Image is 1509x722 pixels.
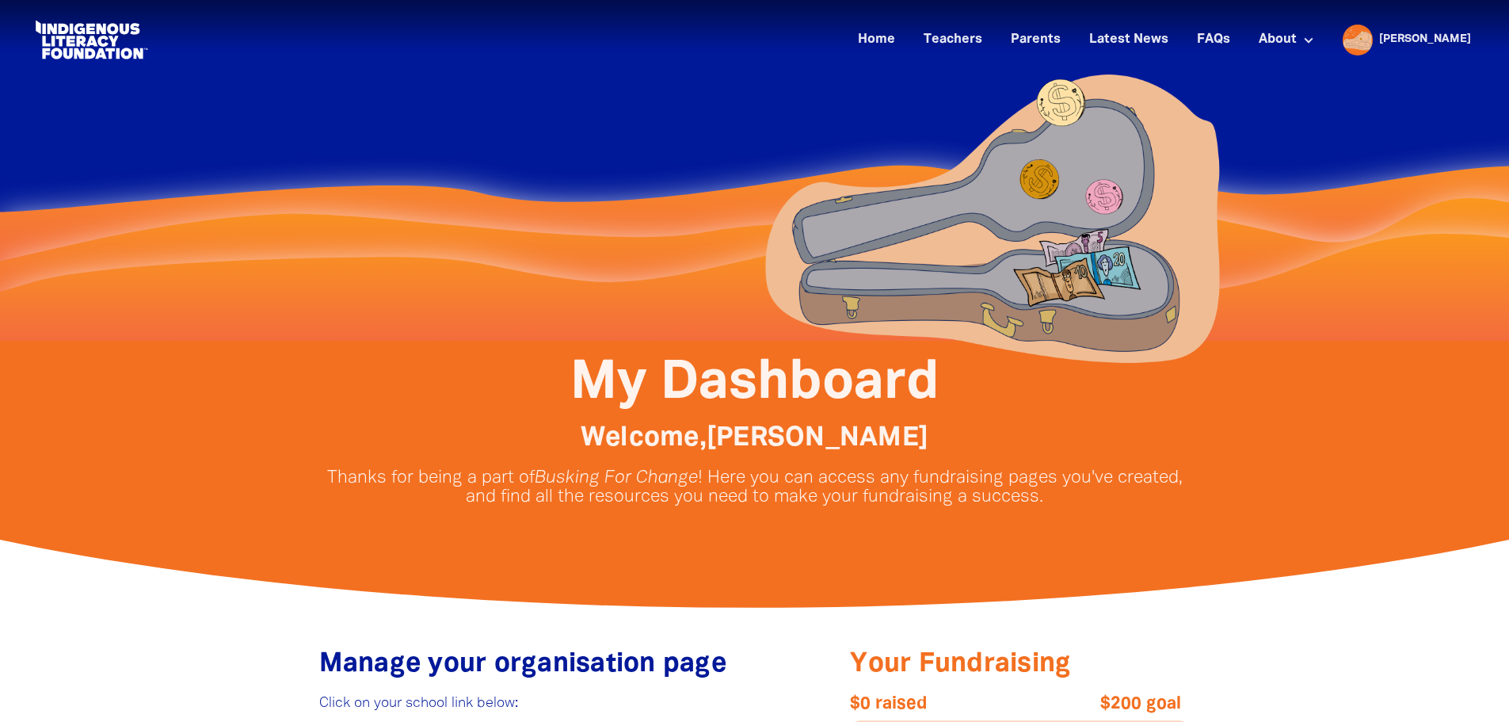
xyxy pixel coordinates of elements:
a: [PERSON_NAME] [1379,34,1471,45]
span: Welcome, [PERSON_NAME] [581,426,928,451]
a: About [1249,27,1324,53]
span: $0 raised [850,694,1020,713]
em: Busking For Change [535,470,698,486]
span: $200 goal [1012,694,1182,713]
a: Latest News [1080,27,1178,53]
span: Manage your organisation page [319,652,726,677]
a: Home [848,27,905,53]
p: Thanks for being a part of ! Here you can access any fundraising pages you've created, and find a... [327,468,1183,506]
span: My Dashboard [570,359,939,408]
span: Your Fundraising [850,652,1071,677]
a: Parents [1001,27,1070,53]
a: Teachers [914,27,992,53]
p: Click on your school link below: [319,694,811,713]
a: FAQs [1187,27,1240,53]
